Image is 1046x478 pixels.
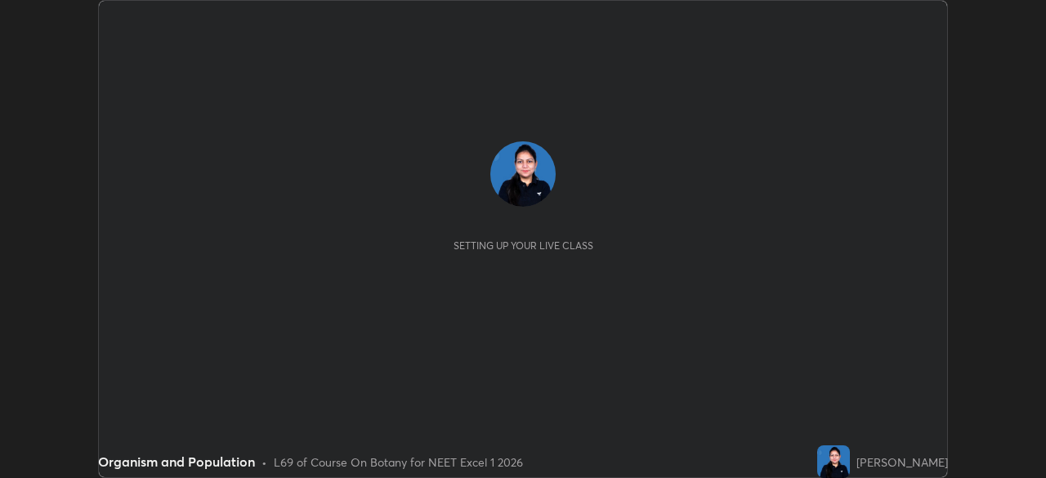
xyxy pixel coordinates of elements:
div: Setting up your live class [454,239,593,252]
div: L69 of Course On Botany for NEET Excel 1 2026 [274,453,523,471]
div: • [261,453,267,471]
img: 4d3b81c1e5a54ce0b94c80421dbc5182.jpg [490,141,556,207]
img: 4d3b81c1e5a54ce0b94c80421dbc5182.jpg [817,445,850,478]
div: [PERSON_NAME] [856,453,948,471]
div: Organism and Population [98,452,255,471]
